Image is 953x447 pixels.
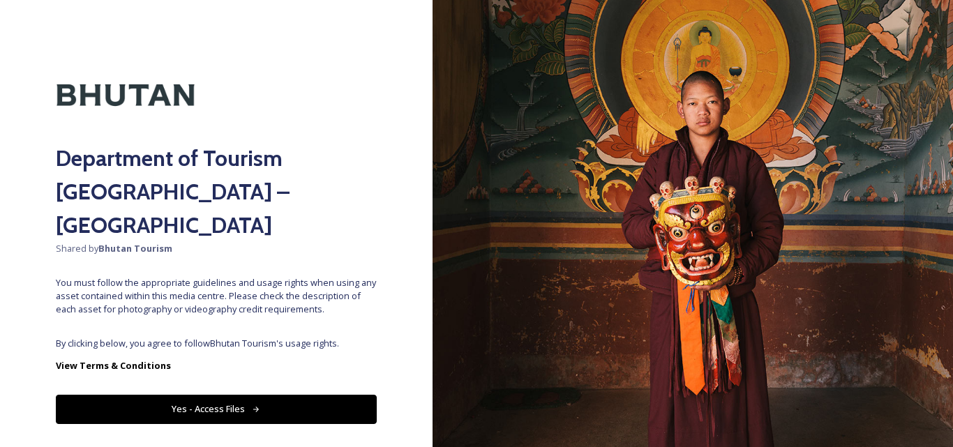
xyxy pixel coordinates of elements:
a: View Terms & Conditions [56,357,377,374]
button: Yes - Access Files [56,395,377,423]
span: By clicking below, you agree to follow Bhutan Tourism 's usage rights. [56,337,377,350]
span: You must follow the appropriate guidelines and usage rights when using any asset contained within... [56,276,377,317]
strong: Bhutan Tourism [98,242,172,255]
img: Kingdom-of-Bhutan-Logo.png [56,56,195,135]
span: Shared by [56,242,377,255]
strong: View Terms & Conditions [56,359,171,372]
h2: Department of Tourism [GEOGRAPHIC_DATA] – [GEOGRAPHIC_DATA] [56,142,377,242]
